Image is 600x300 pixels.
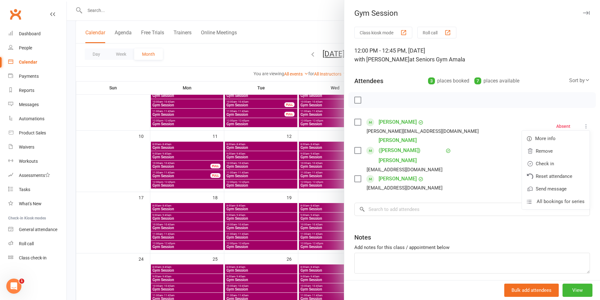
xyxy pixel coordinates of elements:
a: Reports [8,83,66,98]
span: More info [535,135,556,142]
button: View [563,284,592,297]
span: All bookings for series [537,198,585,205]
div: Dashboard [19,31,41,36]
a: Workouts [8,154,66,168]
div: Automations [19,116,44,121]
div: Notes [354,233,371,242]
div: Workouts [19,159,38,164]
a: Roll call [8,237,66,251]
a: What's New [8,197,66,211]
div: 12:00 PM - 12:45 PM, [DATE] [354,46,590,64]
span: at Seniors Gym Amala [409,56,465,63]
button: Bulk add attendees [504,284,559,297]
a: Clubworx [8,6,23,22]
div: Reports [19,88,34,93]
a: Calendar [8,55,66,69]
button: Roll call [417,27,456,38]
a: [PERSON_NAME] ([PERSON_NAME]) [PERSON_NAME] [379,135,444,166]
a: All bookings for series [522,195,590,208]
a: Messages [8,98,66,112]
div: Tasks [19,187,30,192]
div: Sort by [569,76,590,85]
div: places available [474,76,519,85]
a: Assessments [8,168,66,183]
a: Payments [8,69,66,83]
iframe: Intercom live chat [6,279,21,294]
a: Reset attendance [522,170,590,183]
div: Payments [19,74,39,79]
span: with [PERSON_NAME] [354,56,409,63]
a: Waivers [8,140,66,154]
a: Tasks [8,183,66,197]
a: More info [522,132,590,145]
div: 7 [474,77,481,84]
div: Waivers [19,144,34,150]
div: Class check-in [19,255,47,260]
span: 1 [19,279,24,284]
div: Calendar [19,59,37,65]
div: Add notes for this class / appointment below [354,244,590,251]
div: Assessments [19,173,50,178]
div: [EMAIL_ADDRESS][DOMAIN_NAME] [367,166,443,174]
a: [PERSON_NAME] [379,117,417,127]
div: People [19,45,32,50]
a: Product Sales [8,126,66,140]
a: Send message [522,183,590,195]
a: Automations [8,112,66,126]
a: People [8,41,66,55]
a: Check in [522,157,590,170]
a: Class kiosk mode [8,251,66,265]
a: General attendance kiosk mode [8,223,66,237]
div: 3 [428,77,435,84]
input: Search to add attendees [354,203,590,216]
div: General attendance [19,227,57,232]
a: Remove [522,145,590,157]
div: Roll call [19,241,34,246]
div: Messages [19,102,39,107]
div: Absent [556,124,570,128]
button: Class kiosk mode [354,27,412,38]
div: Product Sales [19,130,46,135]
a: Dashboard [8,27,66,41]
div: Gym Session [344,9,600,18]
a: [PERSON_NAME] [379,174,417,184]
div: Attendees [354,76,383,85]
div: places booked [428,76,469,85]
div: [PERSON_NAME][EMAIL_ADDRESS][DOMAIN_NAME] [367,127,479,135]
div: [EMAIL_ADDRESS][DOMAIN_NAME] [367,184,443,192]
div: What's New [19,201,42,206]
